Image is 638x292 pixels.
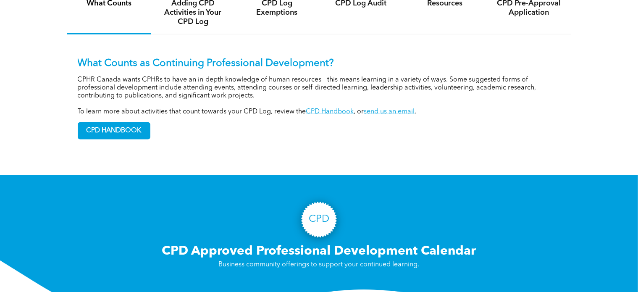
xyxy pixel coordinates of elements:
[364,108,415,115] a: send us an email
[78,122,150,139] a: CPD HANDBOOK
[309,213,329,226] h3: CPD
[78,108,561,116] p: To learn more about activities that count towards your CPD Log, review the , or .
[78,123,150,139] span: CPD HANDBOOK
[78,76,561,100] p: CPHR Canada wants CPHRs to have an in-depth knowledge of human resources – this means learning in...
[78,58,561,70] p: What Counts as Continuing Professional Development?
[162,245,476,258] span: CPD Approved Professional Development Calendar
[306,108,354,115] a: CPD Handbook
